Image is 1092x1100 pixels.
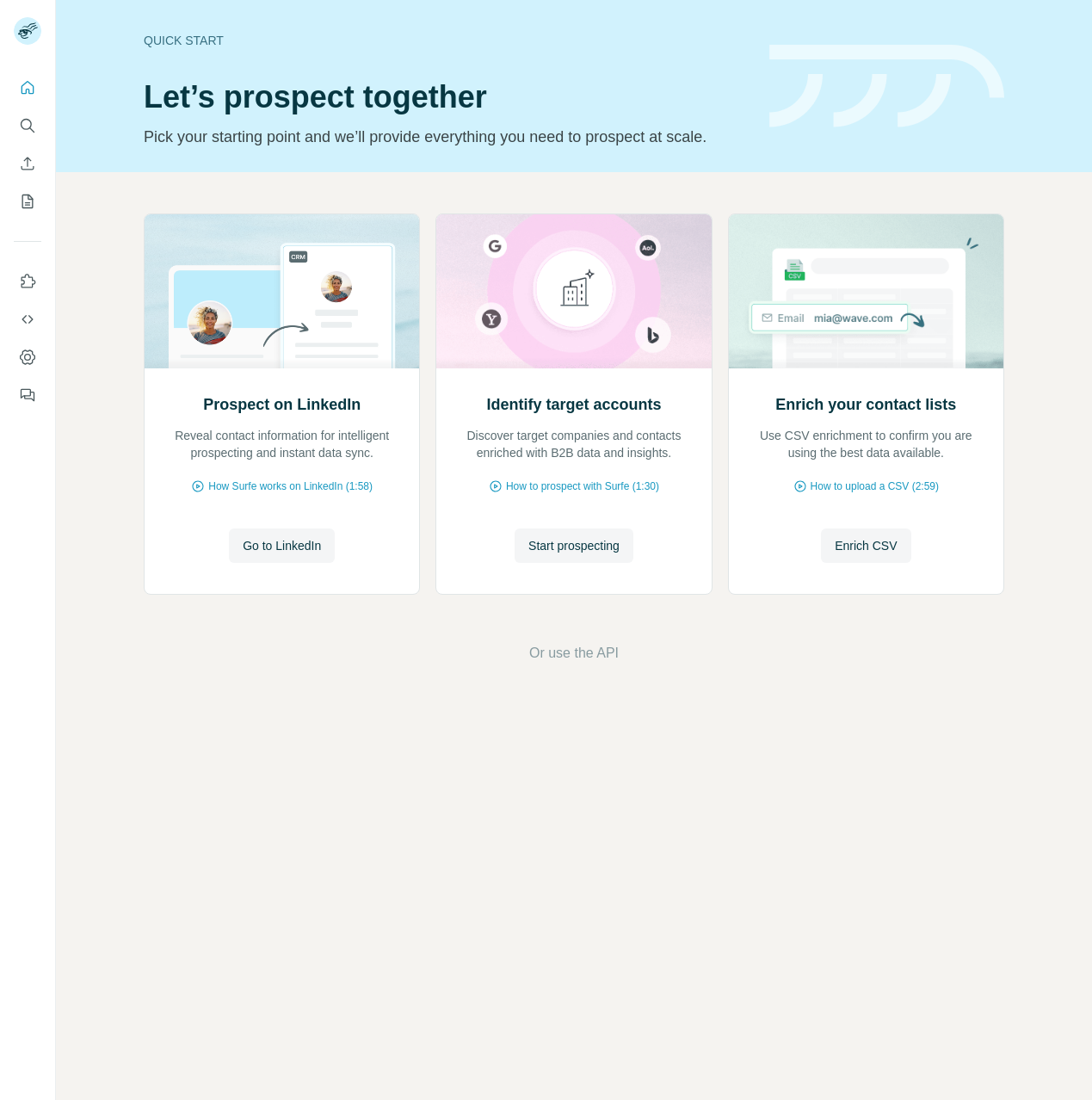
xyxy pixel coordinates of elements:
[144,32,749,49] div: Quick start
[811,479,939,494] span: How to upload a CSV (2:59)
[775,392,956,417] h2: Enrich your contact lists
[229,528,335,563] button: Go to LinkedIn
[144,80,749,114] h1: Let’s prospect together
[208,479,373,494] span: How Surfe works on LinkedIn (1:58)
[486,392,661,417] h2: Identify target accounts
[506,479,659,494] span: How to prospect with Surfe (1:30)
[14,380,41,411] button: Feedback
[144,214,420,368] img: Prospect on LinkedIn
[14,342,41,373] button: Dashboard
[243,537,321,554] span: Go to LinkedIn
[769,45,1004,128] img: banner
[14,186,41,217] button: My lists
[203,392,361,417] h2: Prospect on LinkedIn
[821,528,910,563] button: Enrich CSV
[453,427,694,461] p: Discover target companies and contacts enriched with B2B data and insights.
[14,304,41,335] button: Use Surfe API
[728,214,1004,368] img: Enrich your contact lists
[14,72,41,103] button: Quick start
[515,528,633,563] button: Start prospecting
[14,266,41,297] button: Use Surfe on LinkedIn
[435,214,712,368] img: Identify target accounts
[144,125,749,149] p: Pick your starting point and we’ll provide everything you need to prospect at scale.
[746,427,986,461] p: Use CSV enrichment to confirm you are using the best data available.
[529,643,619,664] button: Or use the API
[14,148,41,179] button: Enrich CSV
[14,110,41,141] button: Search
[528,537,620,554] span: Start prospecting
[835,537,897,554] span: Enrich CSV
[162,427,402,461] p: Reveal contact information for intelligent prospecting and instant data sync.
